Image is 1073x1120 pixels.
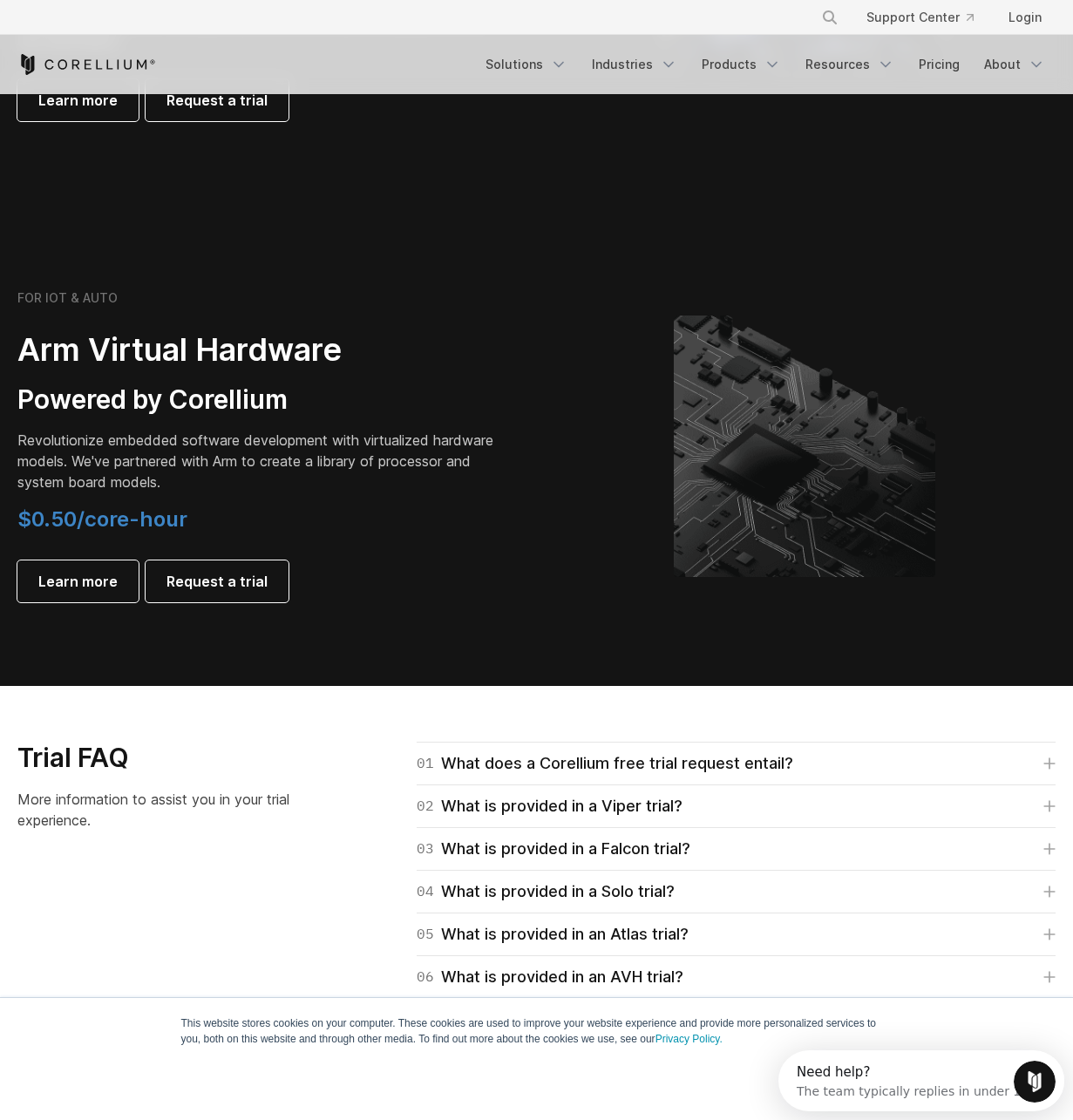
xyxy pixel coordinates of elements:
[17,290,118,306] h6: FOR IOT & AUTO
[38,571,118,592] span: Learn more
[181,1015,893,1047] p: This website stores cookies on your computer. These cookies are used to improve your website expe...
[417,922,434,947] span: 05
[417,879,675,904] div: What is provided in a Solo trial?
[417,751,434,776] span: 01
[995,2,1056,33] a: Login
[417,922,689,947] div: What is provided in an Atlas trial?
[7,7,302,55] div: Open Intercom Messenger
[18,29,250,47] div: The team typically replies in under 1h
[146,79,289,121] a: Request a trial
[974,49,1056,80] a: About
[17,742,316,775] h3: Trial FAQ
[17,789,316,831] p: More information to assist you in your trial experience.
[18,15,250,29] div: Need help?
[475,49,578,80] a: Solutions
[674,316,935,577] img: Corellium's ARM Virtual Hardware Platform
[17,560,139,602] a: Learn more
[17,54,156,75] a: Corellium Home
[166,90,268,111] span: Request a trial
[417,751,1056,776] a: 01What does a Corellium free trial request entail?
[417,922,1056,947] a: 05What is provided in an Atlas trial?
[146,560,289,602] a: Request a trial
[417,965,1056,989] a: 06What is provided in an AVH trial?
[852,2,988,33] a: Support Center
[417,965,683,989] div: What is provided in an AVH trial?
[417,837,1056,861] a: 03What is provided in a Falcon trial?
[814,2,845,33] button: Search
[166,571,268,592] span: Request a trial
[908,49,970,80] a: Pricing
[17,506,187,532] span: $0.50/core-hour
[417,965,434,989] span: 06
[417,794,1056,818] a: 02What is provided in a Viper trial?
[38,90,118,111] span: Learn more
[17,430,495,492] p: Revolutionize embedded software development with virtualized hardware models. We've partnered wit...
[417,794,434,818] span: 02
[691,49,791,80] a: Products
[655,1033,723,1045] a: Privacy Policy.
[475,49,1056,80] div: Navigation Menu
[581,49,688,80] a: Industries
[795,49,905,80] a: Resources
[417,751,793,776] div: What does a Corellium free trial request entail?
[417,879,1056,904] a: 04What is provided in a Solo trial?
[417,837,690,861] div: What is provided in a Falcon trial?
[800,2,1056,33] div: Navigation Menu
[778,1050,1064,1111] iframe: Intercom live chat discovery launcher
[417,794,683,818] div: What is provided in a Viper trial?
[417,879,434,904] span: 04
[17,79,139,121] a: Learn more
[417,837,434,861] span: 03
[17,330,495,370] h2: Arm Virtual Hardware
[1014,1061,1056,1103] iframe: Intercom live chat
[17,384,495,417] h3: Powered by Corellium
